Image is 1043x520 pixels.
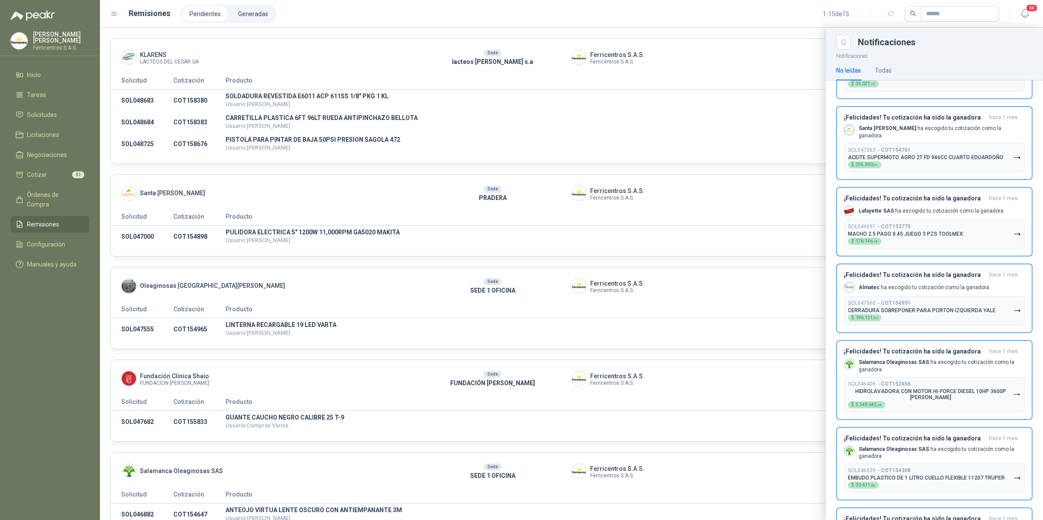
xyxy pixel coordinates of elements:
img: Company Logo [11,33,27,49]
span: Cotizar [27,170,47,180]
p: MACHO 2.5 PASO 0.45 JUEGO 3 PZS TOOLMEX [848,231,963,237]
div: 1 - 15 de 15 [823,7,877,21]
button: SOL047560→COT154931CERRADURA SOBREPONER PARA PORTON IZQUIERDA YALE$196.121,52 [844,296,1025,325]
h3: ¡Felicidades! Tu cotización ha sido la ganadora [844,435,986,442]
h1: Remisiones [129,7,170,20]
p: SOL046839 → [848,467,910,474]
span: Licitaciones [27,130,59,140]
p: SOL046406 → [848,381,910,387]
a: Cotizar83 [10,167,90,183]
span: Tareas [27,90,46,100]
span: 30.611 [856,483,875,487]
div: $ [848,80,879,87]
b: Santa [PERSON_NAME] [859,125,916,131]
b: Almatec [859,284,880,290]
p: Ferricentros S.A.S. [33,45,90,50]
a: Tareas [10,87,90,103]
span: ,52 [873,316,878,320]
h3: ¡Felicidades! Tu cotización ha sido la ganadora [844,348,986,355]
span: Solicitudes [27,110,57,120]
b: Salamanca Oleaginosas SAS [859,359,929,365]
div: $ [848,401,885,408]
span: Remisiones [27,220,59,229]
a: Generadas [231,7,275,21]
span: Órdenes de Compra [27,190,81,209]
div: $ [848,482,879,489]
span: ,18 [873,240,878,243]
button: SOL046406→COT152456HIDROLAVADORA CON MOTOR HI-FORCE DIESEL 10HP 3600P [PERSON_NAME]$5.549.642,35 [844,377,1025,412]
a: Negociaciones [10,147,90,163]
span: ,70 [870,82,875,86]
p: EMBUDO PLASTICO DE 1 LITRO CUELLO FLEXIBLE 11207 TRUPER [848,475,1005,481]
button: ¡Felicidades! Tu cotización ha sido la ganadorahace 1 mes Company LogoSanta [PERSON_NAME] ha esco... [836,106,1033,180]
button: Close [836,35,851,50]
p: ha escogido tu cotización como la ganadora [859,359,1025,373]
div: No leídas [836,66,861,75]
b: COT152456 [881,381,910,387]
b: COT154308 [881,467,910,473]
p: ha escogido tu cotización como la ganadora [859,284,989,291]
span: Inicio [27,70,41,80]
span: 5.549.642 [856,403,882,407]
b: Salamanca Oleaginosas SAS [859,446,929,452]
b: COT154931 [881,300,910,306]
button: 34 [1017,6,1033,22]
a: Solicitudes [10,107,90,123]
p: Notificaciones [826,50,1043,60]
p: HIDROLAVADORA CON MOTOR HI-FORCE DIESEL 10HP 3600P [PERSON_NAME] [848,388,1013,400]
a: Configuración [10,236,90,253]
img: Company Logo [844,125,854,135]
p: SOL047560 → [848,300,910,307]
img: Logo peakr [10,10,55,21]
h3: ¡Felicidades! Tu cotización ha sido la ganadora [844,271,986,279]
span: ,35 [877,403,882,407]
img: Company Logo [844,283,854,292]
span: 295.390 [856,163,878,167]
span: hace 1 mes [989,348,1018,355]
a: Manuales y ayuda [10,256,90,273]
p: ha escogido tu cotización como la ganadora [859,207,1003,215]
span: 196.121 [856,316,878,320]
button: ¡Felicidades! Tu cotización ha sido la ganadorahace 1 mes Company LogoLafayette SAS ha escogido t... [836,187,1033,257]
span: 34 [1026,4,1038,12]
b: Lafayette SAS [859,208,894,214]
span: hace 1 mes [989,195,1018,202]
span: 176.146 [856,239,878,243]
span: Manuales y ayuda [27,260,76,269]
h3: ¡Felicidades! Tu cotización ha sido la ganadora [844,114,986,121]
span: 35.021 [856,82,875,86]
button: ¡Felicidades! Tu cotización ha sido la ganadorahace 1 mes Company LogoSalamanca Oleaginosas SAS h... [836,427,1033,501]
button: ¡Felicidades! Tu cotización ha sido la ganadorahace 1 mes Company LogoAlmatec ha escogido tu coti... [836,263,1033,333]
span: 83 [72,171,84,178]
div: $ [848,314,881,321]
span: hace 1 mes [989,271,1018,279]
button: ¡Felicidades! Tu cotización ha sido la ganadorahace 1 mes Company LogoSalamanca Oleaginosas SAS h... [836,340,1033,420]
span: search [910,10,916,17]
a: Remisiones [10,216,90,233]
p: CERRADURA SOBREPONER PARA PORTON IZQUIERDA YALE [848,307,996,313]
span: hace 1 mes [989,435,1018,442]
span: Configuración [27,240,65,249]
span: ,01 [873,163,878,167]
p: ha escogido tu cotización como la ganadora [859,446,1025,460]
div: Notificaciones [858,38,1033,47]
span: ,56 [870,483,875,487]
img: Company Logo [844,206,854,216]
button: SOL046839→COT154308EMBUDO PLASTICO DE 1 LITRO CUELLO FLEXIBLE 11207 TRUPER$30.611,56 [844,463,1025,493]
p: SOL046691 → [848,223,910,230]
p: ACEITE SUPERMOTO AGRO 2T FD 946CC CUARTO EDUARDOÑO [848,154,1003,160]
p: SOL047363 → [848,147,910,153]
img: Company Logo [844,359,854,369]
h3: ¡Felicidades! Tu cotización ha sido la ganadora [844,195,986,202]
p: [PERSON_NAME] [PERSON_NAME] [33,31,90,43]
b: COT153775 [881,223,910,230]
img: Company Logo [844,446,854,456]
a: Pendientes [183,7,228,21]
a: Órdenes de Compra [10,187,90,213]
a: Inicio [10,67,90,83]
div: $ [848,161,881,168]
span: hace 1 mes [989,114,1018,121]
div: Todas [875,66,892,75]
a: Licitaciones [10,127,90,143]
